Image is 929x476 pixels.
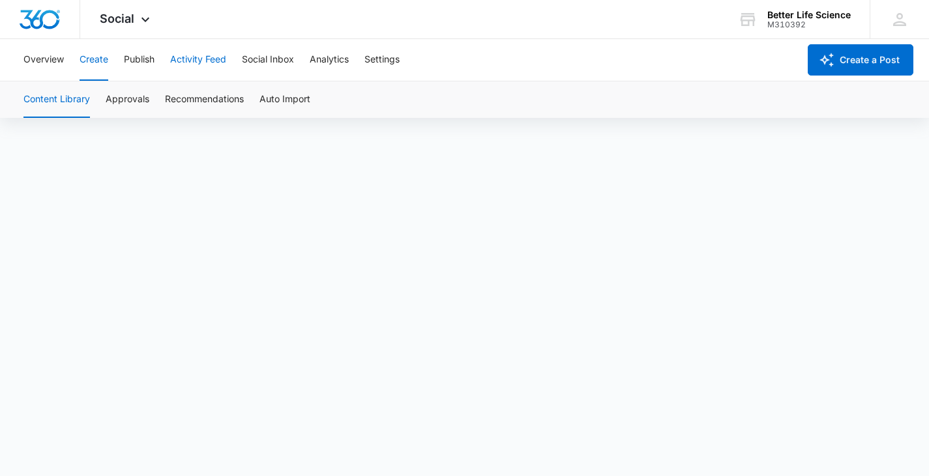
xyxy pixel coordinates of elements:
[23,39,64,81] button: Overview
[767,20,851,29] div: account id
[259,81,310,118] button: Auto Import
[767,10,851,20] div: account name
[80,39,108,81] button: Create
[165,81,244,118] button: Recommendations
[106,81,149,118] button: Approvals
[170,39,226,81] button: Activity Feed
[808,44,913,76] button: Create a Post
[364,39,400,81] button: Settings
[100,12,134,25] span: Social
[310,39,349,81] button: Analytics
[242,39,294,81] button: Social Inbox
[124,39,155,81] button: Publish
[23,81,90,118] button: Content Library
